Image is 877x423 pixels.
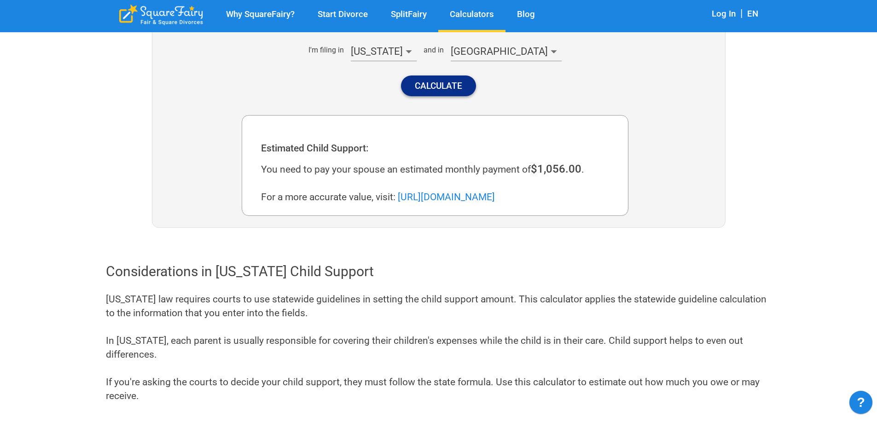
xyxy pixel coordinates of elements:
a: Why SquareFairy? [215,9,306,20]
div: I'm filing in [308,46,344,54]
div: SquareFairy Logo [119,5,203,25]
div: Considerations in [US_STATE] Child Support [106,262,772,281]
div: and in [424,46,444,54]
div: Estimated Child Support: [261,141,616,155]
a: Start Divorce [306,9,379,20]
div: [US_STATE] law requires courts to use statewide guidelines in setting the child support amount. T... [106,292,772,403]
span: $1,056.00 [531,162,581,175]
a: SplitFairy [379,9,438,20]
iframe: JSD widget [845,386,877,423]
div: EN [747,8,758,21]
button: Calculate [401,75,476,96]
div: [US_STATE] [351,42,417,61]
a: [URL][DOMAIN_NAME] [398,191,495,203]
a: Calculators [438,9,505,20]
div: You need to pay your spouse an estimated monthly payment of . For a more accurate value, visit: [261,162,616,204]
a: Blog [505,9,546,20]
a: Log In [712,9,736,19]
div: [GEOGRAPHIC_DATA] [451,42,562,61]
span: | [736,7,747,19]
